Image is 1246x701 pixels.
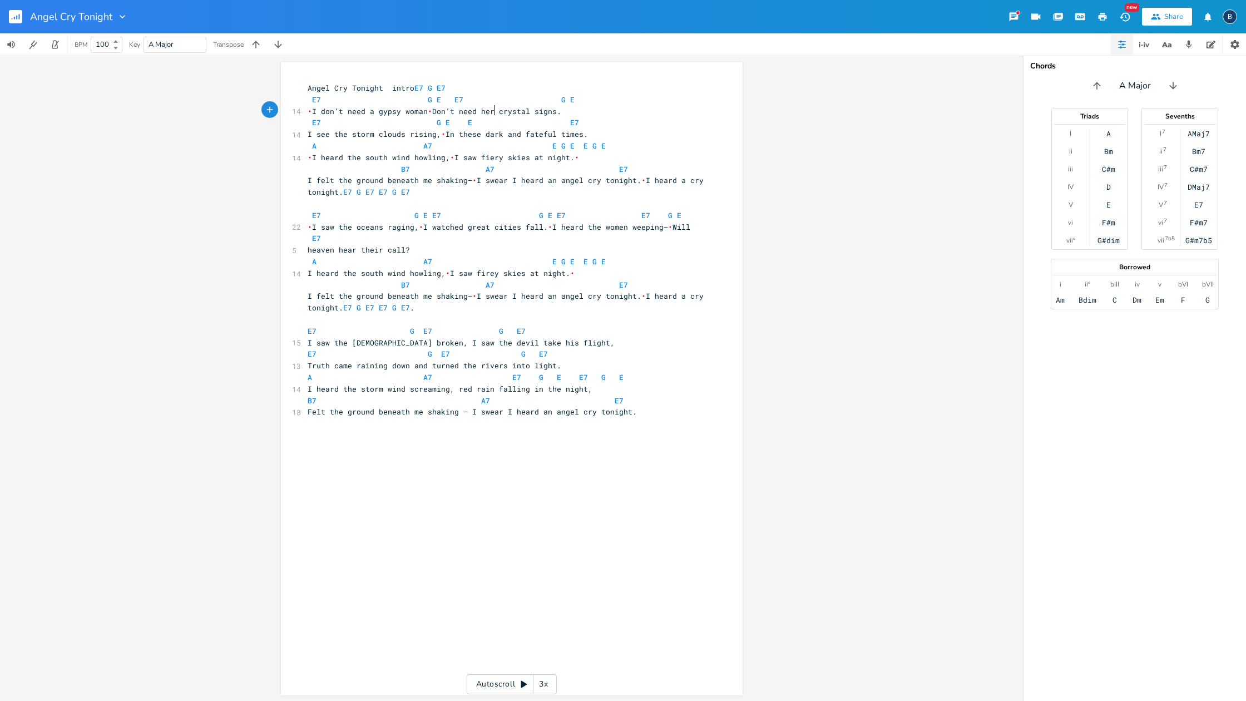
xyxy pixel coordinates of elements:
div: IV [1067,182,1074,191]
span: G [428,349,432,359]
span: A7 [423,141,432,151]
div: AMaj7 [1188,129,1210,138]
sup: 7 [1164,199,1167,208]
span: E7 [365,187,374,197]
span: E7 [312,210,321,220]
span: B7 [308,396,317,406]
span: G [539,210,543,220]
div: iii [1068,165,1073,174]
span: E7 [401,187,410,197]
span: G [357,187,361,197]
div: C#m7 [1190,165,1208,174]
span: E7 [308,349,317,359]
span: G [357,303,361,313]
div: I [1160,129,1161,138]
sup: 7b5 [1165,234,1175,243]
span: E7 [312,117,321,127]
span: A [312,256,317,266]
div: F#m7 [1190,218,1208,227]
span: G [428,83,432,93]
div: E [1106,200,1111,209]
div: G#dim [1097,236,1120,245]
span: E [468,117,472,127]
span: E [437,95,441,105]
span: \u2028 [548,222,552,232]
span: E7 [379,303,388,313]
span: \u2028 [441,129,446,139]
span: G [561,95,566,105]
div: IV [1158,182,1164,191]
span: \u2028 [668,222,673,232]
span: E7 [312,95,321,105]
div: Am [1056,295,1065,304]
span: E7 [619,280,628,290]
span: E7 [343,187,352,197]
span: E7 [432,210,441,220]
div: i [1060,280,1061,289]
div: F#m [1102,218,1115,227]
button: Share [1142,8,1192,26]
div: G#m7b5 [1185,236,1212,245]
span: G [437,117,441,127]
span: G [592,141,597,151]
div: Key [129,41,140,48]
button: New [1114,7,1136,27]
div: Autoscroll [467,674,557,694]
div: Borrowed [1051,264,1218,270]
span: E7 [365,303,374,313]
span: G [601,372,606,382]
span: E7 [615,396,624,406]
div: Bm [1104,147,1113,156]
span: I felt the ground beneath me shaking— I swear I heard an angel cry tonight. I heard a cry tonight. [308,175,708,197]
span: E7 [512,372,521,382]
span: \u2028 [472,175,477,185]
span: G [592,256,597,266]
div: C [1112,295,1117,304]
div: 3x [533,674,553,694]
span: \u2028 [641,291,646,301]
span: E [619,372,624,382]
span: E7 [379,187,388,197]
div: DMaj7 [1188,182,1210,191]
span: \u2028 [450,152,454,162]
span: E [552,256,557,266]
span: E7 [437,83,446,93]
span: A [312,141,317,151]
div: iv [1135,280,1140,289]
div: Bdim [1079,295,1096,304]
span: E [446,117,450,127]
span: G [561,256,566,266]
div: vi [1068,218,1073,227]
span: A7 [423,256,432,266]
span: A Major [1119,80,1151,92]
span: E [570,141,575,151]
span: \u2028 [419,222,423,232]
span: E7 [401,303,410,313]
span: E7 [641,210,650,220]
span: I see the storm clouds rising, In these dark and fateful times. [308,129,588,139]
span: I don’t need a gypsy woman Don’t need her crystal signs. [308,106,561,116]
span: \u2028 [428,106,432,116]
span: E [557,372,561,382]
span: E7 [539,349,548,359]
span: \u2028 [570,268,575,278]
div: iii [1158,165,1163,174]
span: I saw the [DEMOGRAPHIC_DATA] broken, I saw the devil take his flight, [308,338,615,348]
span: B7 [401,280,410,290]
div: vi [1158,218,1163,227]
span: E [584,256,588,266]
span: E7 [557,210,566,220]
span: E [570,95,575,105]
span: A7 [486,164,495,174]
div: V [1159,200,1163,209]
span: E7 [308,326,317,336]
span: E7 [414,83,423,93]
div: New [1125,3,1139,12]
sup: 7 [1162,127,1165,136]
div: Chords [1030,62,1239,70]
span: E7 [441,349,450,359]
div: BPM [75,42,87,48]
button: B [1223,4,1237,29]
span: A7 [481,396,490,406]
span: A7 [486,280,495,290]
